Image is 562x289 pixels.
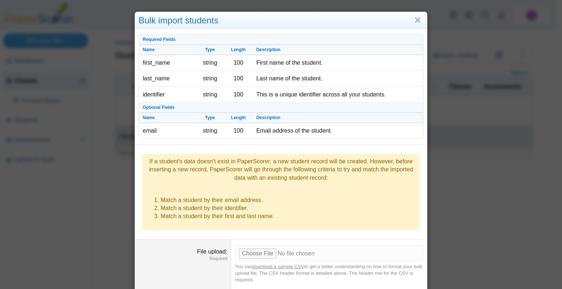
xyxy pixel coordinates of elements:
[235,263,423,284] div: You can to get a better understanding on how to format your bulk upload file. The CSV header form...
[161,212,416,220] li: Match a student by their first and last name.
[139,35,423,45] th: Required Fields
[139,71,196,87] td: last_name
[139,55,196,71] td: first_name
[139,113,196,123] th: Name
[139,45,196,55] th: Name
[197,248,228,255] label: File upload
[146,157,416,182] div: If a student's data doesn't exist in PaperScorer, a new student record will be created. However, ...
[196,55,224,71] td: string
[196,123,224,138] td: string
[196,45,224,55] th: Type
[224,87,253,103] td: 100
[139,123,196,138] td: email
[135,12,427,29] div: Bulk import students
[252,71,423,87] td: Last name of the student.
[139,87,196,103] td: identifier
[412,14,423,27] a: Close
[224,55,253,71] td: 100
[252,45,423,55] th: Description
[196,113,224,123] th: Type
[196,87,224,103] td: string
[252,113,423,123] th: Description
[139,103,423,113] th: Optional Fields
[224,71,253,87] td: 100
[252,87,423,103] td: This is a unique identifier across all your students.
[224,113,253,123] th: Length
[196,71,224,87] td: string
[161,196,416,204] li: Match a student by their email address.
[139,256,227,262] dfn: Required
[161,204,416,212] li: Match a student by their identifier.
[252,55,423,71] td: First name of the student.
[224,45,253,55] th: Length
[224,123,253,138] td: 100
[252,264,304,269] a: download a sample CSV
[252,123,423,138] td: Email address of the student.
